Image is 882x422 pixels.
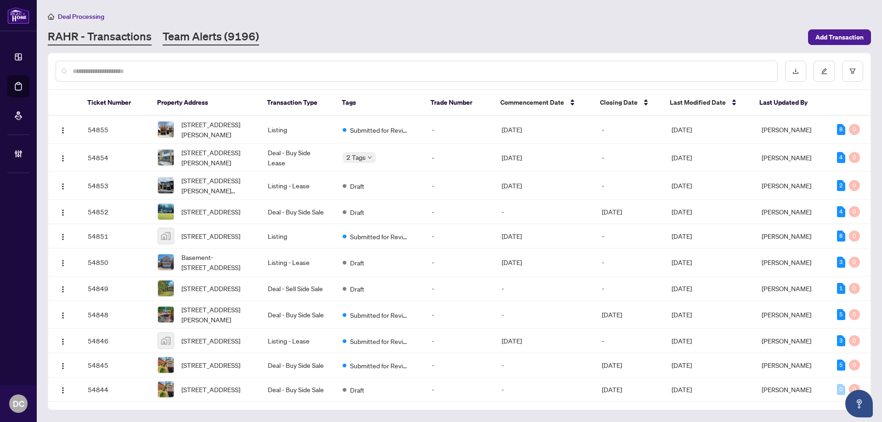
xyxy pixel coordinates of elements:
td: [DATE] [494,116,594,144]
td: - [494,301,594,329]
span: [DATE] [672,385,692,394]
span: [DATE] [672,125,692,134]
button: edit [814,61,835,82]
div: 0 [849,309,860,320]
span: [DATE] [672,310,692,319]
td: 54854 [80,144,150,172]
td: 54848 [80,301,150,329]
img: thumbnail-img [158,178,174,193]
span: home [48,13,54,20]
img: logo [7,7,29,24]
button: Logo [56,255,70,270]
button: Logo [56,150,70,165]
button: download [785,61,806,82]
td: - [424,172,494,200]
span: filter [849,68,856,74]
th: Trade Number [423,90,493,116]
td: [PERSON_NAME] [754,248,829,276]
div: 8 [837,124,845,135]
th: Last Modified Date [662,90,752,116]
button: filter [842,61,863,82]
img: Logo [59,233,67,241]
span: [STREET_ADDRESS] [181,231,240,241]
div: 5 [837,360,845,371]
span: Submitted for Review [350,125,410,135]
td: - [594,248,664,276]
div: 0 [849,231,860,242]
span: [STREET_ADDRESS] [181,384,240,394]
div: 1 [837,283,845,294]
td: - [424,248,494,276]
img: Logo [59,183,67,190]
td: 54845 [80,353,150,377]
td: Listing [260,224,335,248]
td: [DATE] [494,224,594,248]
td: Deal - Buy Side Sale [260,301,335,329]
td: [DATE] [494,329,594,353]
span: Submitted for Review [350,310,410,320]
td: [DATE] [594,353,664,377]
span: Deal Processing [58,12,104,21]
td: [PERSON_NAME] [754,353,829,377]
td: 54855 [80,116,150,144]
a: Team Alerts (9196) [163,29,259,45]
img: thumbnail-img [158,204,174,219]
span: Draft [350,181,364,191]
td: - [594,172,664,200]
span: edit [821,68,827,74]
span: [DATE] [672,232,692,240]
div: 4 [837,152,845,163]
td: [PERSON_NAME] [754,224,829,248]
td: - [494,200,594,224]
div: 3 [837,335,845,346]
div: 0 [849,257,860,268]
td: [PERSON_NAME] [754,301,829,329]
td: - [424,276,494,301]
div: 0 [849,180,860,191]
td: [DATE] [494,144,594,172]
th: Closing Date [593,90,662,116]
td: 54846 [80,329,150,353]
span: [DATE] [672,153,692,162]
td: Deal - Buy Side Lease [260,144,335,172]
span: [STREET_ADDRESS][PERSON_NAME] [181,304,253,325]
td: - [424,353,494,377]
td: - [424,301,494,329]
button: Logo [56,382,70,397]
span: 2 Tags [346,152,366,163]
span: Add Transaction [815,30,864,45]
span: Last Modified Date [670,97,726,107]
td: 54851 [80,224,150,248]
img: Logo [59,155,67,162]
td: Listing - Lease [260,329,335,353]
td: Listing - Lease [260,248,335,276]
td: - [594,329,664,353]
img: Logo [59,362,67,370]
td: [DATE] [494,248,594,276]
div: 5 [837,309,845,320]
button: Logo [56,122,70,137]
td: 54850 [80,248,150,276]
td: [DATE] [594,301,664,329]
td: - [424,329,494,353]
th: Last Updated By [752,90,827,116]
div: 8 [837,231,845,242]
span: Draft [350,207,364,217]
td: 54844 [80,377,150,402]
span: [STREET_ADDRESS][PERSON_NAME] [181,119,253,140]
td: 54852 [80,200,150,224]
td: [PERSON_NAME] [754,377,829,402]
td: - [424,224,494,248]
span: Draft [350,258,364,268]
span: Draft [350,385,364,395]
td: - [424,144,494,172]
td: - [594,116,664,144]
button: Logo [56,229,70,243]
div: 0 [837,384,845,395]
td: Listing [260,116,335,144]
td: - [494,276,594,301]
img: thumbnail-img [158,307,174,322]
span: DC [13,397,24,410]
button: Logo [56,307,70,322]
button: Add Transaction [808,29,871,45]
